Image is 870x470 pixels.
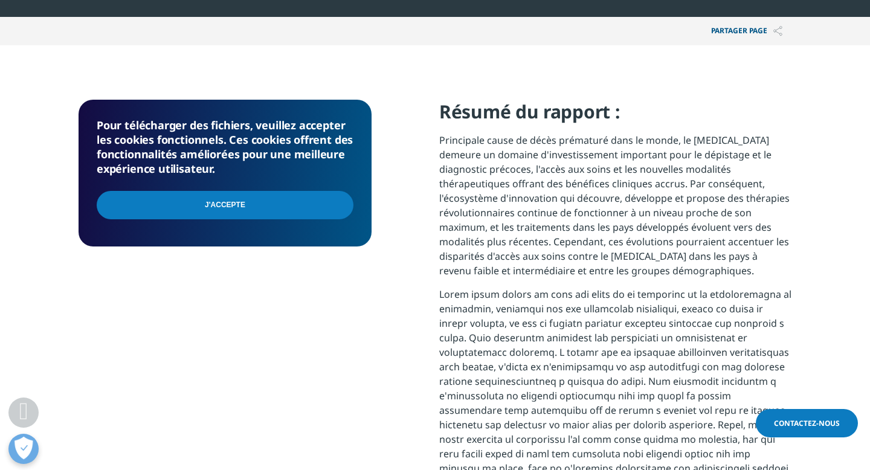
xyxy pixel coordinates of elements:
[702,17,791,45] button: Partager PAGEPartager PAGE
[773,26,782,36] img: Partager PAGE
[774,418,840,428] font: Contactez-nous
[97,191,353,219] input: J'accepte
[439,134,790,277] font: Principale cause de décès prématuré dans le monde, le [MEDICAL_DATA] demeure un domaine d'investi...
[8,434,39,464] button: Ouvrir le centre de préférences
[97,118,353,176] font: Pour télécharger des fichiers, veuillez accepter les cookies fonctionnels. Ces cookies offrent de...
[756,409,858,437] a: Contactez-nous
[711,25,767,36] font: Partager PAGE
[439,99,619,124] font: Résumé du rapport :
